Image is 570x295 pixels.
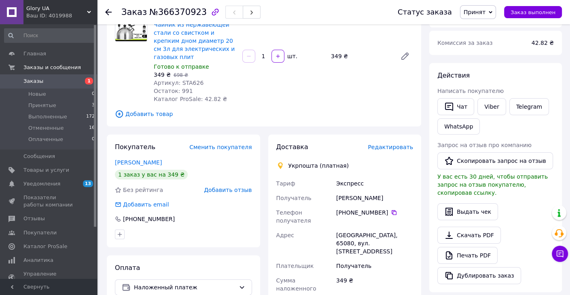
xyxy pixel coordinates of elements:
span: 13 [83,180,93,187]
div: Экспресс [335,176,415,191]
span: Телефон получателя [276,209,311,224]
a: Скачать PDF [437,227,501,244]
span: У вас есть 30 дней, чтобы отправить запрос на отзыв покупателю, скопировав ссылку. [437,173,548,196]
span: Оплата [115,264,140,272]
button: Выдать чек [437,203,498,220]
span: Каталог ProSale [23,243,67,250]
span: Артикул: STA626 [154,80,203,86]
button: Скопировать запрос на отзыв [437,152,553,169]
span: 42.82 ₴ [532,40,554,46]
span: Заказ [121,7,147,17]
span: Готово к отправке [154,63,209,70]
div: [PHONE_NUMBER] [336,209,413,217]
div: 1 заказ у вас на 349 ₴ [115,170,188,179]
span: 349 ₴ [154,72,171,78]
div: [GEOGRAPHIC_DATA], 65080, вул. [STREET_ADDRESS] [335,228,415,259]
a: Telegram [509,98,549,115]
span: 16 [89,124,95,132]
span: Оплаченные [28,136,63,143]
span: Действия [437,72,470,79]
span: Сменить покупателя [189,144,252,150]
span: Запрос на отзыв про компанию [437,142,532,148]
div: Добавить email [114,200,170,209]
div: шт. [285,52,298,60]
span: 698 ₴ [174,72,188,78]
span: Выполненные [28,113,67,120]
span: Отзывы [23,215,45,222]
span: 0 [92,136,95,143]
span: 172 [86,113,95,120]
span: Добавить отзыв [204,187,252,193]
span: Принятые [28,102,56,109]
button: Заказ выполнен [504,6,562,18]
span: Получатель [276,195,311,201]
a: [PERSON_NAME] [115,159,162,166]
div: Вернуться назад [105,8,112,16]
span: Сообщения [23,153,55,160]
span: Главная [23,50,46,57]
span: Управление сайтом [23,270,75,285]
span: Плательщик [276,263,314,269]
div: Ваш ID: 4019988 [26,12,97,19]
span: Аналитика [23,257,53,264]
div: 349 ₴ [328,51,394,62]
span: 3 [92,102,95,109]
span: Заказы и сообщения [23,64,81,71]
span: Написать покупателю [437,88,504,94]
span: Комиссия за заказ [437,40,493,46]
a: Viber [477,98,506,115]
img: Чайник из нержавеющей стали со свистком и крепким дном диаметр 20 см 3л для электрических и газов... [115,10,147,41]
div: Укрпошта (платная) [286,162,351,170]
button: Чат с покупателем [552,246,568,262]
span: Заказ выполнен [511,9,555,15]
button: Дублировать заказ [437,267,521,284]
span: Каталог ProSale: 42.82 ₴ [154,96,227,102]
span: Новые [28,91,46,98]
span: Покупатель [115,143,155,151]
span: Редактировать [368,144,413,150]
button: Чат [437,98,474,115]
span: Отмененные [28,124,64,132]
span: Наложенный платеж [134,283,235,292]
span: Адрес [276,232,294,238]
div: [PHONE_NUMBER] [122,215,176,223]
span: №366370923 [149,7,207,17]
span: 1 [85,78,93,84]
span: Покупатели [23,229,57,236]
a: Редактировать [397,48,413,64]
span: Остаток: 991 [154,88,193,94]
span: Добавить товар [115,110,413,118]
span: 0 [92,91,95,98]
span: Glory UA [26,5,87,12]
div: Добавить email [122,200,170,209]
div: Статус заказа [398,8,452,16]
a: Печать PDF [437,247,498,264]
span: Заказы [23,78,43,85]
span: Тариф [276,180,295,187]
div: [PERSON_NAME] [335,191,415,205]
input: Поиск [4,28,95,43]
span: Без рейтинга [123,187,163,193]
span: Показатели работы компании [23,194,75,209]
span: Товары и услуги [23,166,69,174]
a: Чайник из нержавеющей стали со свистком и крепким дном диаметр 20 см 3л для электрических и газов... [154,21,235,60]
span: Доставка [276,143,308,151]
span: Принят [464,9,485,15]
a: WhatsApp [437,118,480,135]
span: Уведомления [23,180,60,188]
div: Получатель [335,259,415,273]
